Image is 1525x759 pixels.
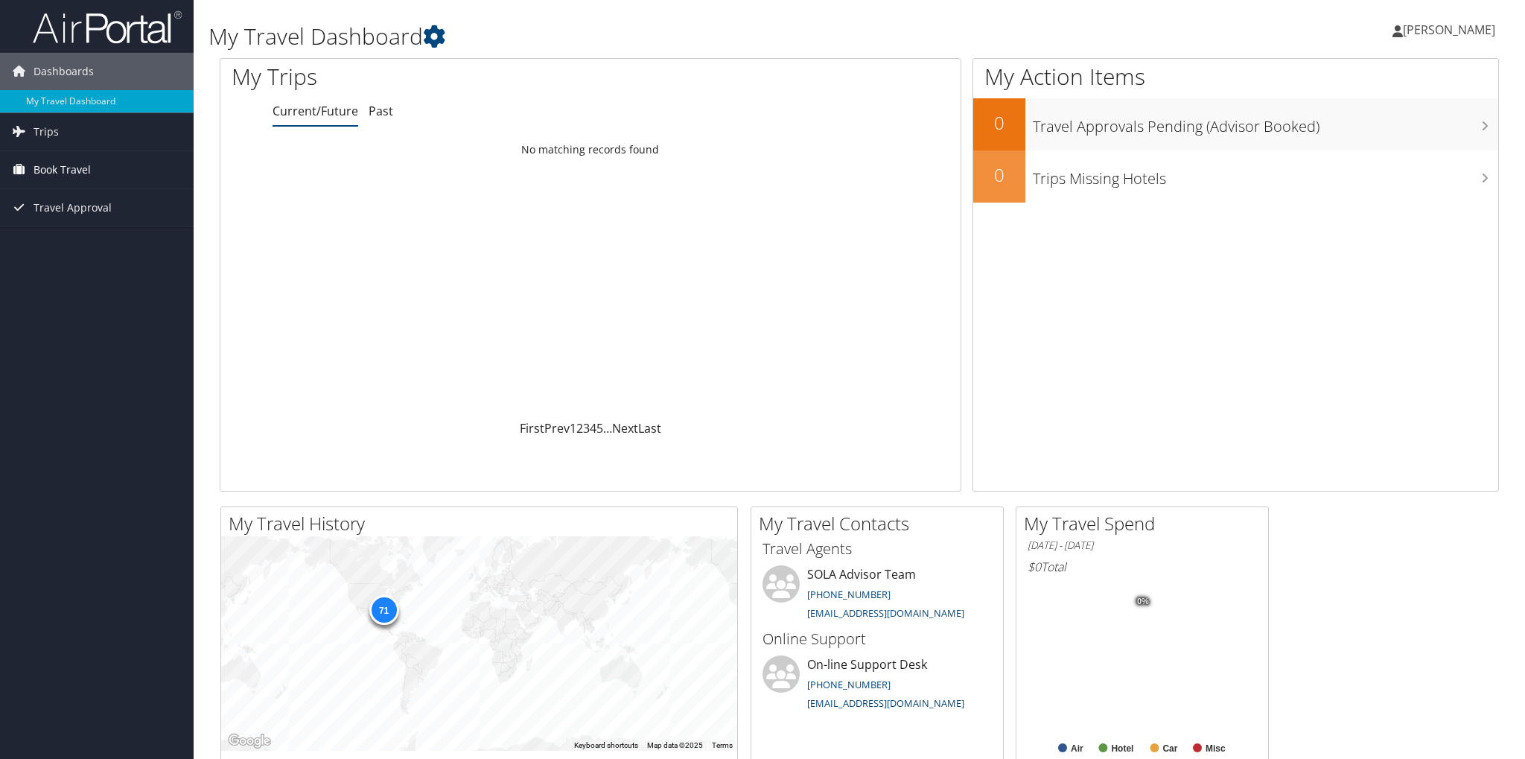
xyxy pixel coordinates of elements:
h2: My Travel Spend [1024,511,1268,536]
h2: 0 [973,162,1025,188]
h3: Travel Agents [762,539,992,559]
h6: [DATE] - [DATE] [1028,539,1257,553]
h2: 0 [973,110,1025,136]
text: Air [1071,743,1083,754]
img: Google [225,731,274,751]
a: Current/Future [273,103,358,119]
h2: My Travel Contacts [759,511,1003,536]
a: 0Travel Approvals Pending (Advisor Booked) [973,98,1498,150]
div: 71 [369,595,398,625]
a: 2 [576,420,583,436]
a: 0Trips Missing Hotels [973,150,1498,203]
a: Next [612,420,638,436]
h3: Travel Approvals Pending (Advisor Booked) [1033,109,1498,137]
span: Map data ©2025 [647,741,703,749]
li: SOLA Advisor Team [755,565,999,626]
button: Keyboard shortcuts [574,740,638,751]
a: 1 [570,420,576,436]
h1: My Travel Dashboard [208,21,1076,52]
tspan: 0% [1137,597,1149,606]
span: Dashboards [34,53,94,90]
h6: Total [1028,559,1257,575]
a: [PHONE_NUMBER] [807,588,891,601]
a: [PHONE_NUMBER] [807,678,891,691]
span: Travel Approval [34,189,112,226]
text: Car [1163,743,1178,754]
h3: Trips Missing Hotels [1033,161,1498,189]
li: On-line Support Desk [755,655,999,717]
a: 3 [583,420,590,436]
a: Past [369,103,393,119]
a: Open this area in Google Maps (opens a new window) [225,731,274,751]
h3: Online Support [762,629,992,650]
text: Hotel [1112,743,1134,754]
a: Last [638,420,661,436]
h1: My Action Items [973,61,1498,92]
span: [PERSON_NAME] [1403,22,1495,38]
a: 5 [596,420,603,436]
span: $0 [1028,559,1041,575]
td: No matching records found [220,136,961,163]
span: Trips [34,113,59,150]
a: Prev [544,420,570,436]
img: airportal-logo.png [33,10,182,45]
a: 4 [590,420,596,436]
h1: My Trips [232,61,641,92]
a: [EMAIL_ADDRESS][DOMAIN_NAME] [807,606,964,620]
a: First [520,420,544,436]
a: [EMAIL_ADDRESS][DOMAIN_NAME] [807,696,964,710]
span: … [603,420,612,436]
text: Misc [1206,743,1226,754]
span: Book Travel [34,151,91,188]
a: [PERSON_NAME] [1392,7,1510,52]
a: Terms (opens in new tab) [712,741,733,749]
h2: My Travel History [229,511,737,536]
